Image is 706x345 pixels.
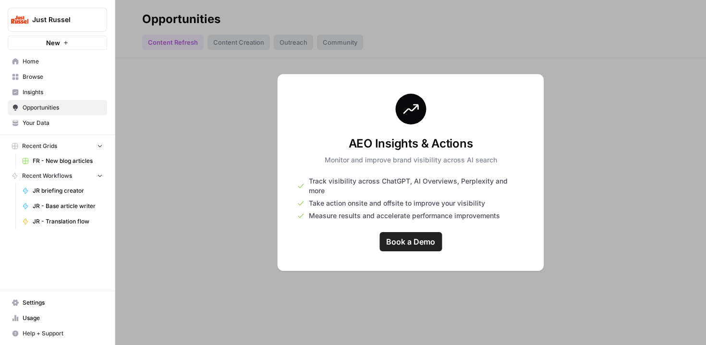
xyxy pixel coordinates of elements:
a: JR - Translation flow [18,214,107,229]
span: JR - Base article writer [33,202,103,210]
button: Help + Support [8,326,107,341]
a: Settings [8,295,107,310]
span: FR - New blog articles [33,157,103,165]
span: Home [23,57,103,66]
a: Opportunities [8,100,107,115]
img: Just Russel Logo [11,11,28,28]
span: Recent Workflows [22,172,72,180]
span: Usage [23,314,103,322]
a: Book a Demo [379,232,442,251]
button: New [8,36,107,50]
span: JR briefing creator [33,186,103,195]
span: Recent Grids [22,142,57,150]
span: Your Data [23,119,103,127]
a: Browse [8,69,107,85]
span: Measure results and accelerate performance improvements [309,211,500,221]
h3: AEO Insights & Actions [325,136,497,151]
a: FR - New blog articles [18,153,107,169]
span: Help + Support [23,329,103,338]
p: Monitor and improve brand visibility across AI search [325,155,497,165]
a: Insights [8,85,107,100]
button: Recent Workflows [8,169,107,183]
span: Take action onsite and offsite to improve your visibility [309,198,485,208]
a: JR - Base article writer [18,198,107,214]
span: Book a Demo [386,236,435,247]
a: Home [8,54,107,69]
span: Browse [23,73,103,81]
span: Opportunities [23,103,103,112]
button: Recent Grids [8,139,107,153]
span: New [46,38,60,48]
span: JR - Translation flow [33,217,103,226]
span: Insights [23,88,103,97]
span: Just Russel [32,15,90,25]
a: JR briefing creator [18,183,107,198]
span: Track visibility across ChatGPT, AI Overviews, Perplexity and more [309,176,524,196]
a: Your Data [8,115,107,131]
span: Settings [23,298,103,307]
a: Usage [8,310,107,326]
button: Workspace: Just Russel [8,8,107,32]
